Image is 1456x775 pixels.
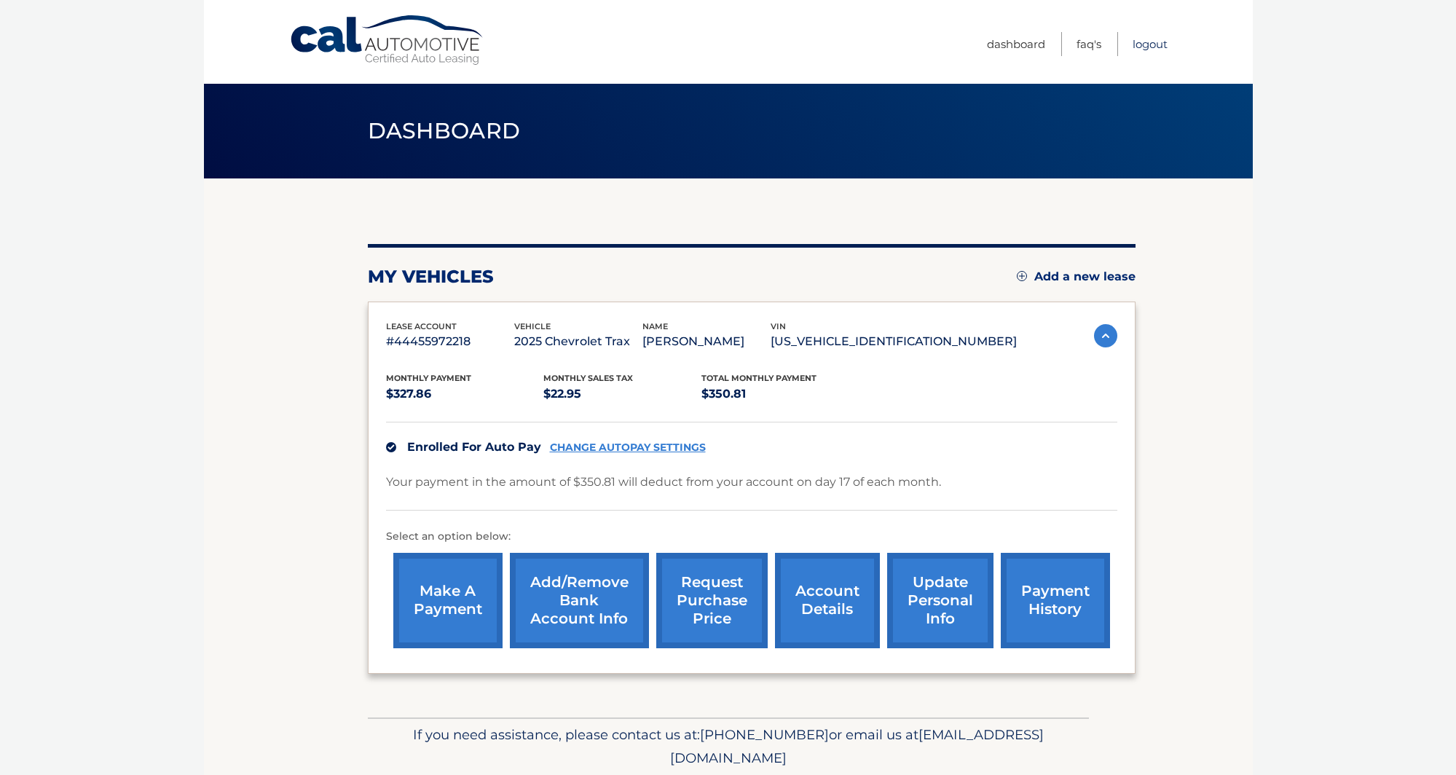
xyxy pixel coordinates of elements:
p: Your payment in the amount of $350.81 will deduct from your account on day 17 of each month. [386,472,941,492]
a: Logout [1133,32,1168,56]
span: name [642,321,668,331]
h2: my vehicles [368,266,494,288]
span: Dashboard [368,117,521,144]
a: FAQ's [1077,32,1101,56]
a: Dashboard [987,32,1045,56]
a: make a payment [393,553,503,648]
span: lease account [386,321,457,331]
p: #44455972218 [386,331,514,352]
img: check.svg [386,442,396,452]
p: $22.95 [543,384,701,404]
p: [PERSON_NAME] [642,331,771,352]
a: Add/Remove bank account info [510,553,649,648]
span: Monthly sales Tax [543,373,633,383]
p: Select an option below: [386,528,1117,546]
a: account details [775,553,880,648]
img: accordion-active.svg [1094,324,1117,347]
span: vehicle [514,321,551,331]
a: Cal Automotive [289,15,486,66]
span: Monthly Payment [386,373,471,383]
span: Enrolled For Auto Pay [407,440,541,454]
p: 2025 Chevrolet Trax [514,331,642,352]
a: request purchase price [656,553,768,648]
span: [PHONE_NUMBER] [700,726,829,743]
p: $327.86 [386,384,544,404]
span: vin [771,321,786,331]
a: payment history [1001,553,1110,648]
p: $350.81 [701,384,859,404]
p: [US_VEHICLE_IDENTIFICATION_NUMBER] [771,331,1017,352]
img: add.svg [1017,271,1027,281]
a: update personal info [887,553,993,648]
a: Add a new lease [1017,270,1136,284]
p: If you need assistance, please contact us at: or email us at [377,723,1079,770]
a: CHANGE AUTOPAY SETTINGS [550,441,706,454]
span: Total Monthly Payment [701,373,816,383]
